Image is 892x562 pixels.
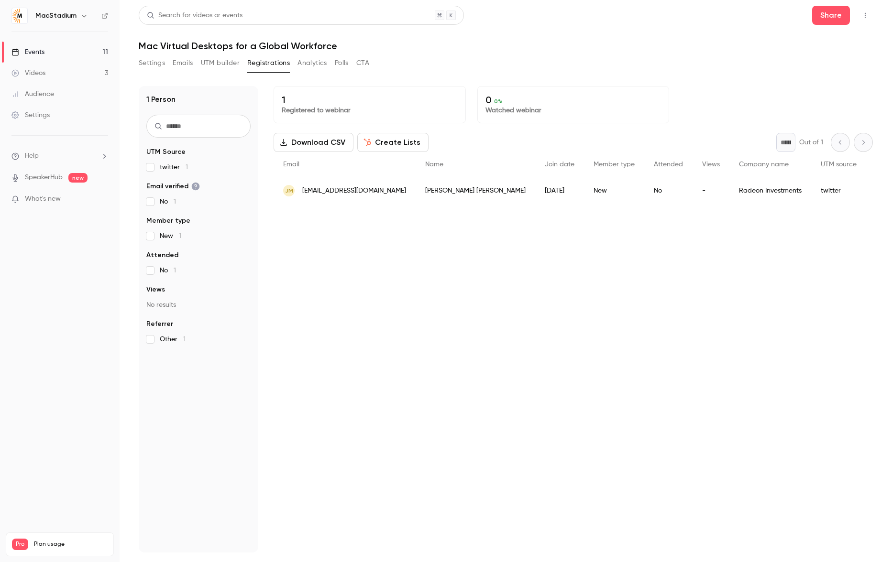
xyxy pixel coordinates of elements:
[146,147,186,157] span: UTM Source
[12,8,27,23] img: MacStadium
[594,161,635,168] span: Member type
[35,11,77,21] h6: MacStadium
[160,231,181,241] span: New
[173,55,193,71] button: Emails
[729,177,811,204] div: Radeon Investments
[247,55,290,71] button: Registrations
[146,285,165,294] span: Views
[811,177,866,204] div: twitter
[183,336,186,343] span: 1
[356,55,369,71] button: CTA
[485,106,661,115] p: Watched webinar
[821,161,857,168] span: UTM source
[11,47,44,57] div: Events
[302,186,406,196] span: [EMAIL_ADDRESS][DOMAIN_NAME]
[11,151,108,161] li: help-dropdown-opener
[654,161,683,168] span: Attended
[34,540,108,548] span: Plan usage
[160,266,176,275] span: No
[25,151,39,161] span: Help
[174,198,176,205] span: 1
[97,195,108,204] iframe: Noticeable Trigger
[425,161,443,168] span: Name
[25,173,63,183] a: SpeakerHub
[416,177,535,204] div: [PERSON_NAME] [PERSON_NAME]
[274,133,353,152] button: Download CSV
[739,161,789,168] span: Company name
[146,182,200,191] span: Email verified
[11,68,45,78] div: Videos
[25,194,61,204] span: What's new
[335,55,349,71] button: Polls
[283,161,299,168] span: Email
[282,94,458,106] p: 1
[146,147,251,344] section: facet-groups
[68,173,88,183] span: new
[146,94,176,105] h1: 1 Person
[146,300,251,310] p: No results
[494,98,503,105] span: 0 %
[644,177,693,204] div: No
[147,11,242,21] div: Search for videos or events
[485,94,661,106] p: 0
[11,110,50,120] div: Settings
[146,216,190,226] span: Member type
[160,197,176,206] span: No
[160,335,186,344] span: Other
[357,133,429,152] button: Create Lists
[201,55,240,71] button: UTM builder
[535,177,584,204] div: [DATE]
[12,539,28,550] span: Pro
[139,55,165,71] button: Settings
[285,186,293,195] span: JM
[693,177,729,204] div: -
[282,106,458,115] p: Registered to webinar
[297,55,327,71] button: Analytics
[11,89,54,99] div: Audience
[584,177,644,204] div: New
[146,319,173,329] span: Referrer
[139,40,873,52] h1: Mac Virtual Desktops for a Global Workforce
[799,138,823,147] p: Out of 1
[160,162,188,172] span: twitter
[186,164,188,171] span: 1
[146,250,178,260] span: Attended
[174,267,176,274] span: 1
[179,233,181,239] span: 1
[545,161,574,168] span: Join date
[812,6,850,25] button: Share
[702,161,720,168] span: Views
